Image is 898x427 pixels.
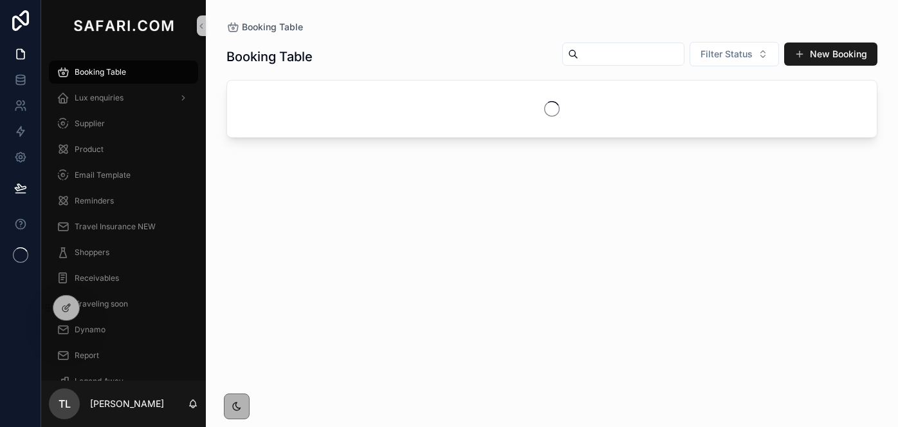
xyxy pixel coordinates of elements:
a: Email Template [49,164,198,187]
p: [PERSON_NAME] [90,397,164,410]
a: Report [49,344,198,367]
span: Travel Insurance NEW [75,222,156,232]
a: Supplier [49,112,198,135]
span: Receivables [75,273,119,283]
span: Dynamo [75,325,105,335]
span: Filter Status [701,48,753,61]
span: Lux enquiries [75,93,124,103]
a: Lux enquiries [49,86,198,109]
a: Travel Insurance NEW [49,215,198,238]
a: Reminders [49,189,198,213]
span: Report [75,350,99,361]
span: Shoppers [75,247,109,258]
h1: Booking Table [226,48,313,66]
a: Legend Away [49,370,198,393]
span: Legend Away [75,376,124,386]
a: Receivables [49,267,198,290]
img: App logo [71,15,176,36]
span: Supplier [75,119,105,129]
a: Traveling soon [49,292,198,316]
button: New Booking [784,43,877,66]
span: Reminders [75,196,114,206]
a: Product [49,138,198,161]
span: Email Template [75,170,131,180]
a: Booking Table [226,21,303,33]
div: scrollable content [41,52,206,381]
a: Shoppers [49,241,198,264]
a: Booking Table [49,61,198,84]
a: Dynamo [49,318,198,341]
span: Booking Table [75,67,126,77]
span: Traveling soon [75,299,128,309]
button: Select Button [690,42,779,66]
span: Booking Table [242,21,303,33]
span: TL [59,396,71,412]
span: Product [75,144,104,155]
